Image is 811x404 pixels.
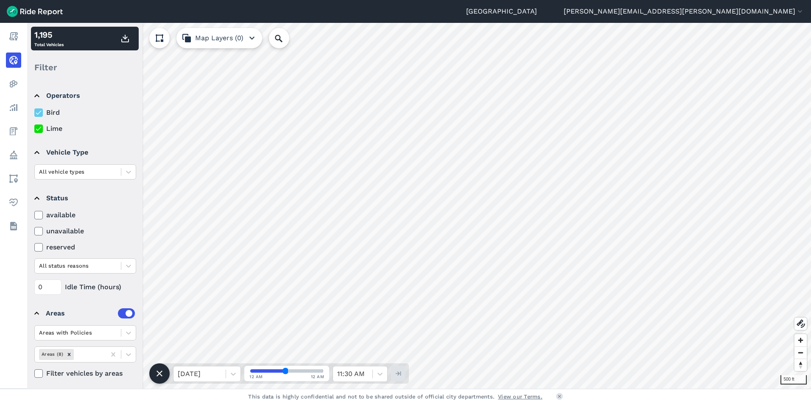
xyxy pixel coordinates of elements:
[34,141,135,164] summary: Vehicle Type
[794,334,807,346] button: Zoom in
[27,23,811,389] canvas: Map
[64,349,74,360] div: Remove Areas (8)
[7,6,63,17] img: Ride Report
[34,28,64,49] div: Total Vehicles
[269,28,303,48] input: Search Location or Vehicles
[780,375,807,385] div: 500 ft
[249,374,263,380] span: 12 AM
[34,84,135,108] summary: Operators
[34,186,135,210] summary: Status
[31,54,139,80] div: Filter
[34,368,136,379] label: Filter vehicles by areas
[6,195,21,210] a: Health
[6,76,21,91] a: Heatmaps
[39,349,64,360] div: Areas (8)
[6,29,21,44] a: Report
[311,374,324,380] span: 12 AM
[6,219,21,234] a: Datasets
[34,210,136,220] label: available
[34,302,135,325] summary: Areas
[6,53,21,68] a: Realtime
[564,6,804,17] button: [PERSON_NAME][EMAIL_ADDRESS][PERSON_NAME][DOMAIN_NAME]
[34,28,64,41] div: 1,195
[46,308,135,318] div: Areas
[34,108,136,118] label: Bird
[34,226,136,236] label: unavailable
[6,124,21,139] a: Fees
[6,100,21,115] a: Analyze
[34,242,136,252] label: reserved
[34,279,136,295] div: Idle Time (hours)
[6,171,21,186] a: Areas
[794,359,807,371] button: Reset bearing to north
[6,147,21,163] a: Policy
[466,6,537,17] a: [GEOGRAPHIC_DATA]
[34,124,136,134] label: Lime
[498,393,543,401] a: View our Terms.
[794,346,807,359] button: Zoom out
[176,28,262,48] button: Map Layers (0)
